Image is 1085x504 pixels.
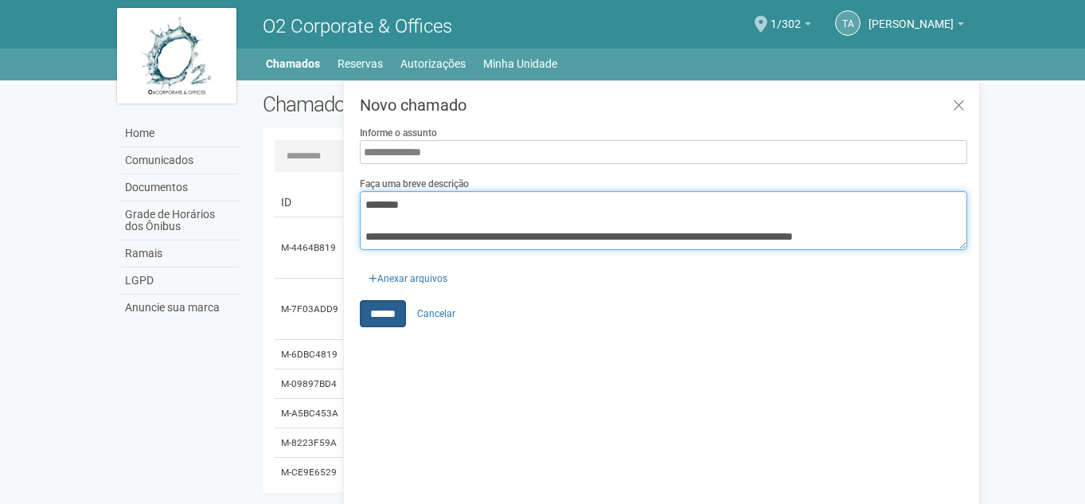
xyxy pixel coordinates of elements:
a: Home [121,120,239,147]
td: ID [275,188,346,217]
h3: Novo chamado [360,97,967,113]
a: Grade de Horários dos Ônibus [121,201,239,240]
td: M-6DBC4819 [275,340,346,369]
a: TA [835,10,861,36]
label: Informe o assunto [360,126,437,140]
a: Comunicados [121,147,239,174]
a: [PERSON_NAME] [868,20,964,33]
div: Anexar arquivos [360,262,456,286]
a: Ramais [121,240,239,268]
a: Minha Unidade [483,53,557,75]
a: 1/302 [771,20,811,33]
td: M-4464B819 [275,217,346,279]
a: Reservas [338,53,383,75]
td: M-CE9E6529 [275,458,346,487]
span: Thamiris Abdala [868,2,954,30]
h2: Chamados [263,92,543,116]
a: Cancelar [408,302,464,326]
td: M-8223F59A [275,428,346,458]
td: M-A5BC453A [275,399,346,428]
a: Documentos [121,174,239,201]
span: O2 Corporate & Offices [263,15,452,37]
span: 1/302 [771,2,801,30]
a: Anuncie sua marca [121,295,239,321]
label: Faça uma breve descrição [360,177,469,191]
img: logo.jpg [117,8,236,104]
a: LGPD [121,268,239,295]
a: Fechar [943,89,975,123]
td: M-09897BD4 [275,369,346,399]
td: M-7F03ADD9 [275,279,346,340]
a: Autorizações [400,53,466,75]
a: Chamados [266,53,320,75]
